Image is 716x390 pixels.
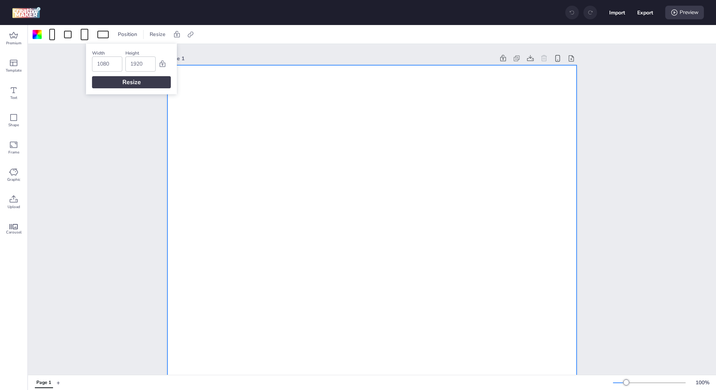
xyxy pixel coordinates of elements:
[36,379,51,386] div: Page 1
[125,50,156,56] div: Height
[92,76,171,88] div: Resize
[12,7,41,18] img: logo Creative Maker
[6,40,22,46] span: Premium
[8,122,19,128] span: Shape
[167,55,495,63] div: Page 1
[6,67,22,74] span: Template
[665,6,704,19] div: Preview
[10,95,17,101] span: Text
[31,376,56,389] div: Tabs
[148,30,167,38] span: Resize
[609,5,625,20] button: Import
[8,204,20,210] span: Upload
[8,149,19,155] span: Frame
[56,376,60,389] button: +
[693,379,711,387] div: 100 %
[7,177,20,183] span: Graphic
[6,229,22,235] span: Carousel
[116,30,139,38] span: Position
[637,5,653,20] button: Export
[92,50,122,56] div: Width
